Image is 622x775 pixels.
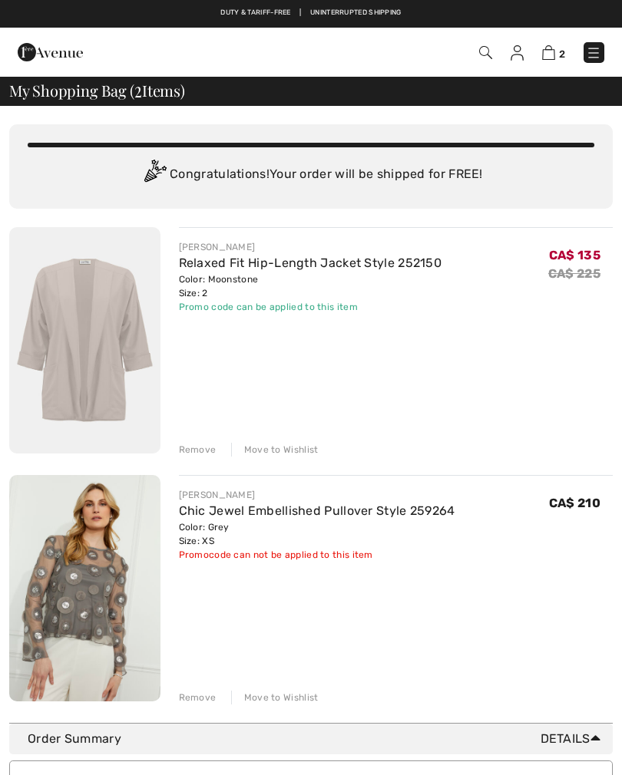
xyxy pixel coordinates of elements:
[559,48,565,60] span: 2
[231,443,319,457] div: Move to Wishlist
[179,691,217,704] div: Remove
[549,496,600,510] span: CA$ 210
[9,475,160,701] img: Chic Jewel Embellished Pullover Style 259264
[179,272,442,300] div: Color: Moonstone Size: 2
[586,45,601,61] img: Menu
[479,46,492,59] img: Search
[542,45,555,60] img: Shopping Bag
[231,691,319,704] div: Move to Wishlist
[542,43,565,61] a: 2
[18,37,83,68] img: 1ère Avenue
[179,240,442,254] div: [PERSON_NAME]
[179,548,455,562] div: Promocode can not be applied to this item
[28,730,607,748] div: Order Summary
[179,520,455,548] div: Color: Grey Size: XS
[179,503,455,518] a: Chic Jewel Embellished Pullover Style 259264
[511,45,524,61] img: My Info
[139,160,170,190] img: Congratulation2.svg
[28,160,594,190] div: Congratulations! Your order will be shipped for FREE!
[9,227,160,453] img: Relaxed Fit Hip-Length Jacket Style 252150
[548,266,600,281] s: CA$ 225
[549,248,600,262] span: CA$ 135
[541,730,607,748] span: Details
[179,443,217,457] div: Remove
[179,300,442,314] div: Promo code can be applied to this item
[9,83,185,98] span: My Shopping Bag ( Items)
[18,44,83,58] a: 1ère Avenue
[179,488,455,502] div: [PERSON_NAME]
[134,79,142,99] span: 2
[179,256,442,270] a: Relaxed Fit Hip-Length Jacket Style 252150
